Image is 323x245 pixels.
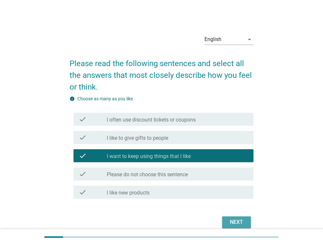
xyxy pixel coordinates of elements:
i: check [79,152,87,160]
i: info [70,96,75,101]
h2: Please read the following sentences and select all the answers that most closely describe how you... [70,51,253,93]
i: check [79,170,87,178]
label: I want to keep using things that I like [107,153,191,160]
label: I often use discount tickets or coupons [107,117,196,123]
label: Choose as many as you like [77,96,133,101]
label: I like to give gifts to people [107,135,168,141]
i: check [79,188,87,196]
i: check [79,134,87,141]
div: Next [227,218,246,226]
label: I like new products [107,190,150,196]
i: check [79,115,87,123]
label: Please do not choose this sentence [107,171,188,178]
div: English [204,36,221,42]
button: Next [222,216,251,228]
i: arrow_drop_down [246,36,253,43]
